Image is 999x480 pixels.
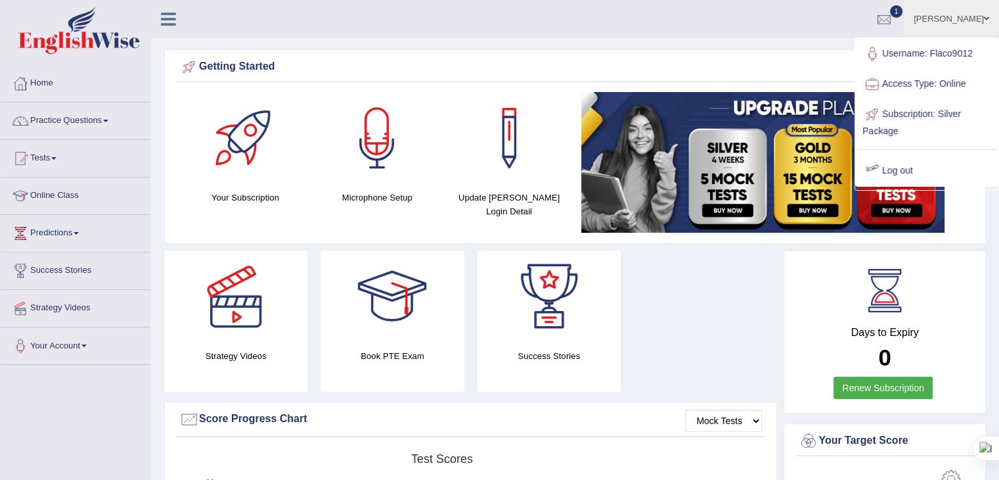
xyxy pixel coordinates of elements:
[1,252,150,285] a: Success Stories
[878,345,891,370] b: 0
[1,178,150,210] a: Online Class
[856,99,998,143] a: Subscription: Silver Package
[890,5,903,18] span: 1
[179,410,762,429] div: Score Progress Chart
[1,140,150,173] a: Tests
[318,191,437,204] h4: Microphone Setup
[1,327,150,360] a: Your Account
[799,431,971,451] div: Your Target Score
[450,191,569,218] h4: Update [PERSON_NAME] Login Detail
[164,349,307,363] h4: Strategy Videos
[799,327,971,339] h4: Days to Expiry
[833,377,933,399] a: Renew Subscription
[411,452,473,466] tspan: Test scores
[1,215,150,248] a: Predictions
[1,103,150,135] a: Practice Questions
[856,69,998,99] a: Access Type: Online
[856,156,998,186] a: Log out
[477,349,621,363] h4: Success Stories
[179,57,971,77] div: Getting Started
[1,290,150,323] a: Strategy Videos
[1,65,150,98] a: Home
[856,39,998,69] a: Username: Flaco9012
[581,92,944,233] img: small5.jpg
[186,191,305,204] h4: Your Subscription
[321,349,464,363] h4: Book PTE Exam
